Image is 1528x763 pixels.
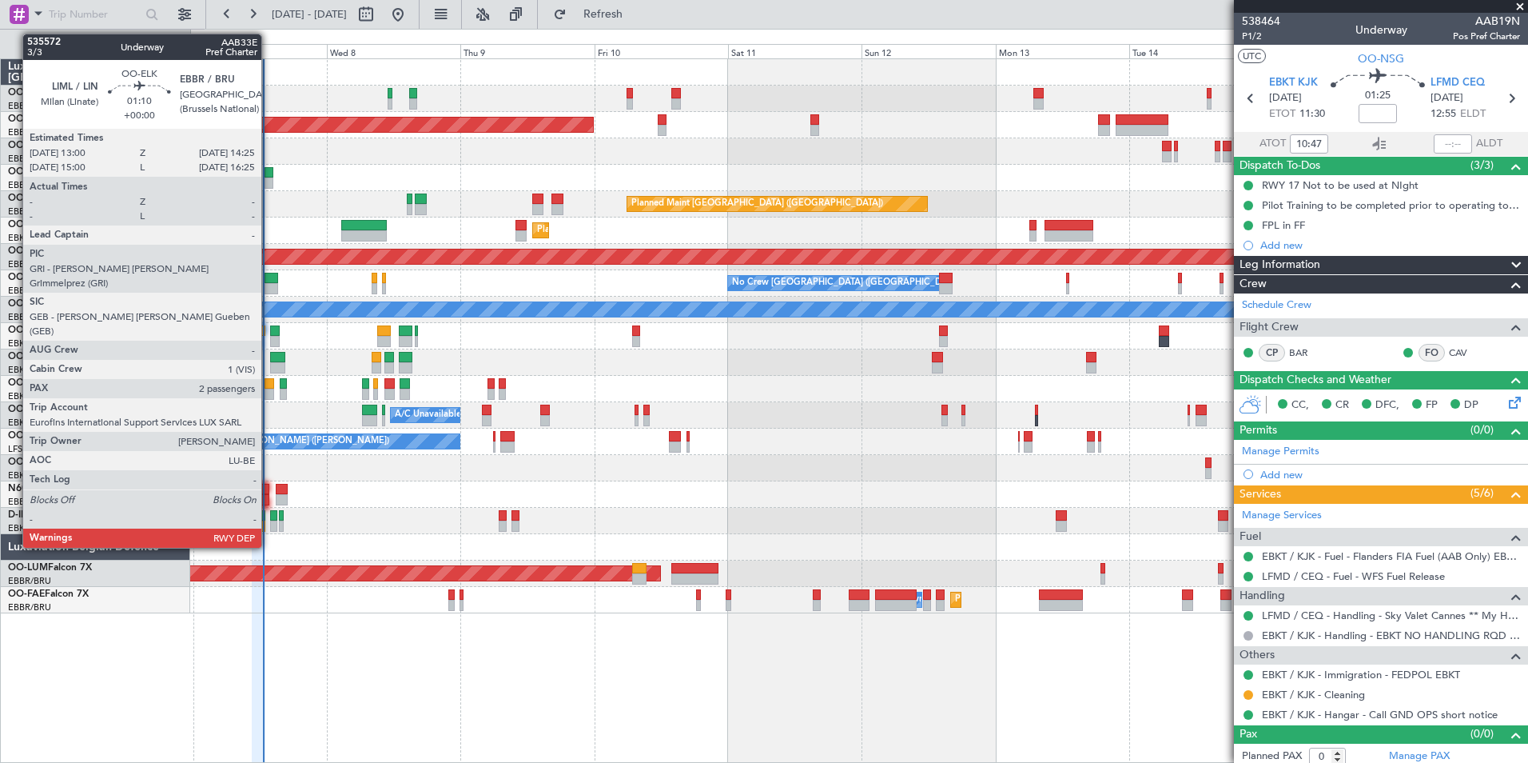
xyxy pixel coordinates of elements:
button: Refresh [546,2,642,27]
span: OO-FAE [8,589,45,599]
span: Dispatch Checks and Weather [1240,371,1391,389]
span: EBKT KJK [1269,75,1318,91]
a: LFSN/ENC [8,443,52,455]
span: OO-AIE [8,194,42,203]
div: A/C Unavailable [GEOGRAPHIC_DATA]-[GEOGRAPHIC_DATA] [395,403,650,427]
span: OO-FSX [8,220,45,230]
span: ALDT [1476,136,1502,152]
span: OO-ELK [8,167,44,177]
span: [DATE] - [DATE] [272,7,347,22]
span: N604GF [8,484,46,493]
span: ELDT [1460,106,1486,122]
a: OO-LAHFalcon 7X [8,246,90,256]
a: EBKT / KJK - Immigration - FEDPOL EBKT [1262,668,1460,681]
a: EBKT/KJK [8,338,48,350]
span: LFMD CEQ [1431,75,1485,91]
span: (3/3) [1470,157,1494,174]
span: 11:30 [1299,106,1325,122]
a: EBBR/BRU [8,496,51,508]
span: OO-VSF [8,141,45,150]
div: Planned Maint [GEOGRAPHIC_DATA] ([GEOGRAPHIC_DATA]) [631,192,883,216]
a: EBKT / KJK - Fuel - Flanders FIA Fuel (AAB Only) EBKT / KJK [1262,549,1520,563]
span: Dispatch To-Dos [1240,157,1320,175]
a: OO-LUMFalcon 7X [8,563,92,573]
span: CC, [1291,397,1309,413]
span: Flight Crew [1240,318,1299,337]
a: Schedule Crew [1242,298,1311,314]
a: EBBR/BRU [8,126,51,138]
span: (5/6) [1470,485,1494,501]
a: OO-AIEFalcon 7X [8,194,86,203]
div: Fri 10 [595,44,728,58]
a: EBBR/BRU [8,100,51,112]
div: No Crew [GEOGRAPHIC_DATA] ([GEOGRAPHIC_DATA] National) [732,271,1000,295]
a: Manage Permits [1242,444,1319,460]
div: Sun 12 [861,44,995,58]
a: EBKT/KJK [8,417,48,429]
div: RWY 17 Not to be used at NIght [1262,178,1419,192]
a: BAR [1289,346,1325,360]
span: OO-NSG [8,326,48,335]
span: Fuel [1240,528,1261,546]
a: OO-ZUNCessna Citation CJ4 [8,405,137,414]
a: OO-ROKCessna Citation CJ4 [8,378,137,388]
input: --:-- [1434,134,1472,154]
span: OO-LUM [8,563,48,573]
a: OO-SLMCessna Citation XLS [8,299,135,309]
a: Manage Services [1242,508,1322,524]
a: EBBR/BRU [8,153,51,165]
a: CAV [1449,346,1485,360]
span: 538464 [1242,13,1280,30]
a: EBBR/BRU [8,206,51,218]
span: OO-LXA [8,352,46,362]
a: EBKT/KJK [8,390,48,402]
a: OO-HHOFalcon 8X [8,114,94,124]
div: Tue 14 [1129,44,1263,58]
a: OO-WLPGlobal 5500 [8,88,101,98]
a: EBKT / KJK - Cleaning [1262,688,1365,701]
span: OO-WLP [8,88,47,98]
div: Mon 13 [996,44,1129,58]
span: OO-ZUN [8,405,48,414]
span: OO-ROK [8,378,48,388]
span: Refresh [570,9,637,20]
a: EBKT/KJK [8,232,48,244]
div: Sat 11 [728,44,861,58]
span: P1/2 [1242,30,1280,43]
span: FP [1426,397,1438,413]
a: OO-VSFFalcon 8X [8,141,89,150]
span: 12:55 [1431,106,1456,122]
a: EBKT/KJK [8,469,48,481]
a: OO-NSGCessna Citation CJ4 [8,326,137,335]
span: OO-LAH [8,246,46,256]
a: OO-ELKFalcon 8X [8,167,88,177]
div: Wed 8 [327,44,460,58]
a: OO-LUXCessna Citation CJ4 [8,431,134,441]
span: CR [1335,397,1349,413]
div: Add new [1260,468,1520,481]
span: (0/0) [1470,725,1494,742]
a: OO-JIDCessna CJ1 525 [8,457,112,467]
span: OO-SLM [8,299,46,309]
span: DFC, [1375,397,1399,413]
span: ETOT [1269,106,1295,122]
span: OO-JID [8,457,42,467]
span: D-IBLU [8,510,39,520]
div: Pilot Training to be completed prior to operating to LFMD [1262,198,1520,212]
span: OO-HHO [8,114,50,124]
span: Pax [1240,725,1257,744]
button: UTC [1238,49,1266,63]
a: LFMD / CEQ - Handling - Sky Valet Cannes ** My Handling**LFMD / CEQ [1262,609,1520,622]
span: Handling [1240,587,1285,605]
span: AAB19N [1453,13,1520,30]
div: [DATE] [193,32,221,46]
a: N604GFChallenger 604 [8,484,114,493]
a: EBBR/BRU [8,311,51,323]
span: Services [1240,485,1281,504]
a: EBBR/BRU [8,285,51,297]
input: Trip Number [49,2,141,26]
a: EBBR/BRU [8,258,51,270]
div: Underway [1355,22,1407,38]
a: EBBR/BRU [8,179,51,191]
a: EBBR/BRU [8,575,51,587]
